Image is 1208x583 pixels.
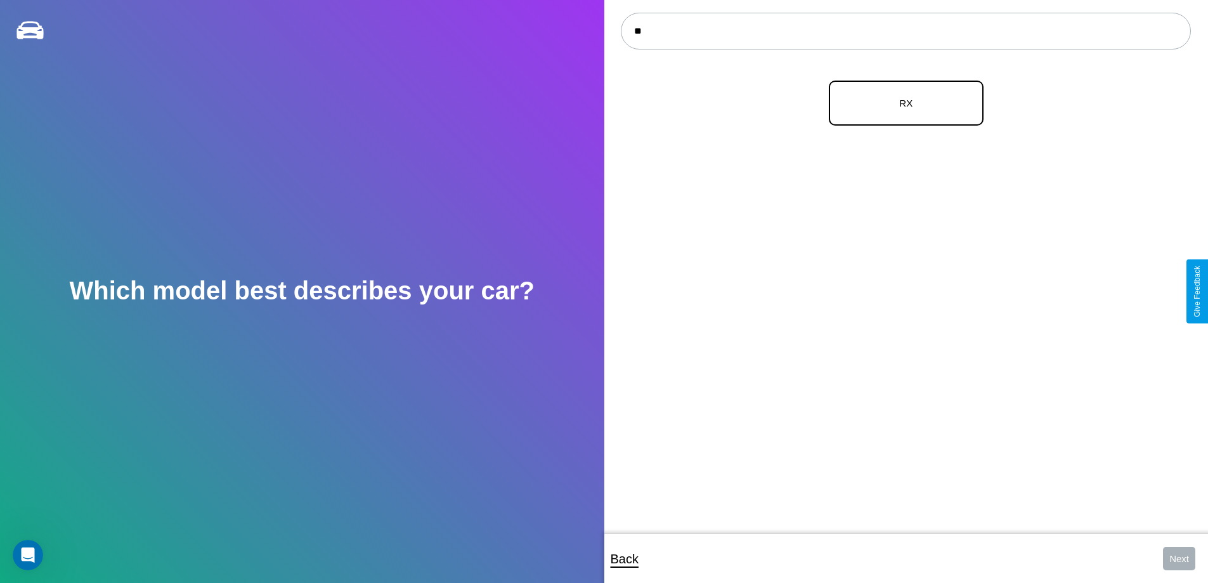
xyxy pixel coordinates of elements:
p: RX [843,95,970,112]
button: Next [1163,547,1195,570]
h2: Which model best describes your car? [69,277,535,305]
iframe: Intercom live chat [13,540,43,570]
div: Give Feedback [1193,266,1202,317]
p: Back [611,547,639,570]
